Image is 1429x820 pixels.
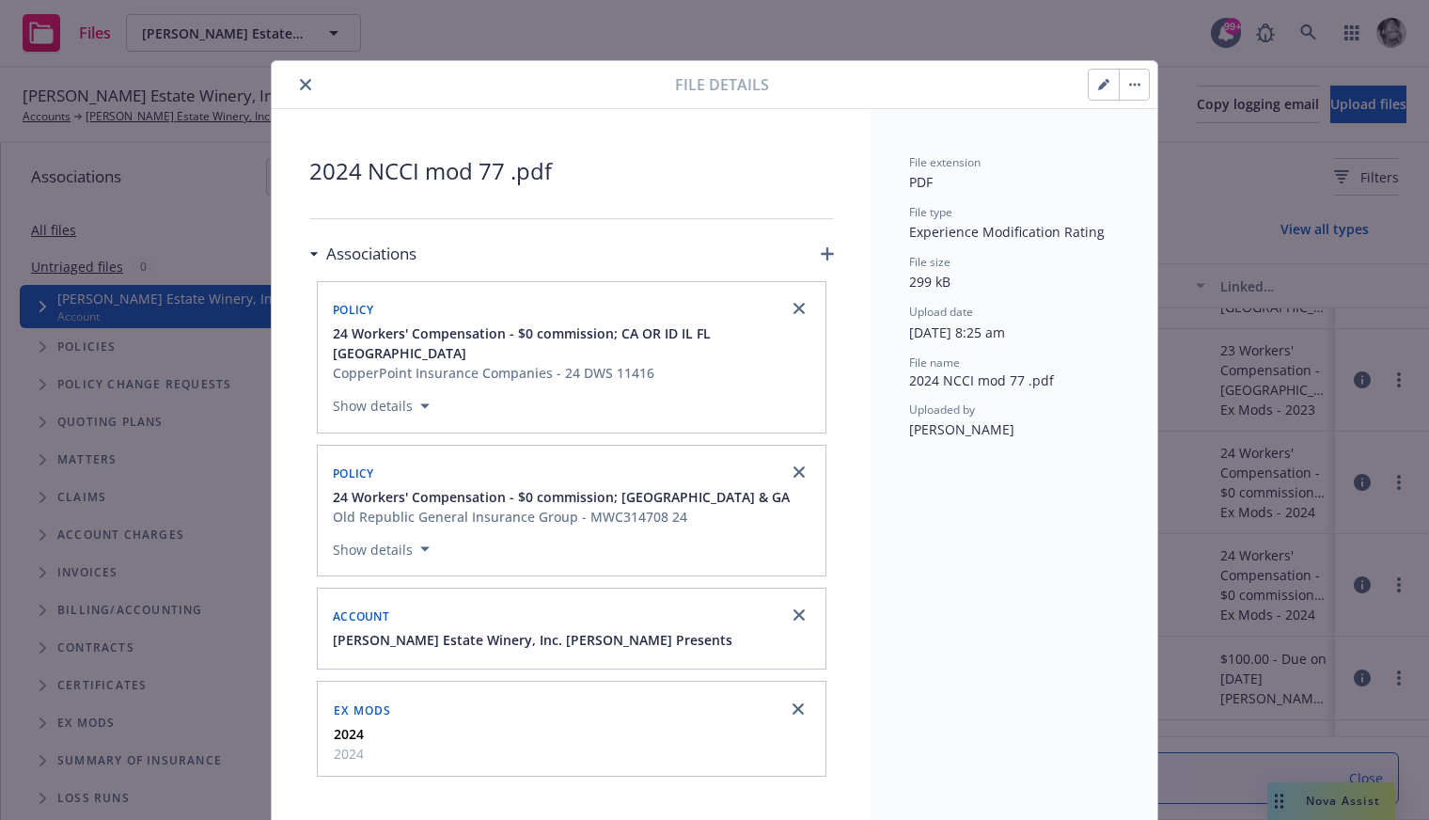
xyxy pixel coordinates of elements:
[909,402,975,418] span: Uploaded by
[909,323,1005,341] span: [DATE] 8:25 am
[909,273,950,291] span: 299 kB
[334,744,364,764] span: 2024
[909,173,933,191] span: PDF
[326,242,416,266] h3: Associations
[309,154,834,188] span: 2024 NCCI mod 77 .pdf
[333,302,374,318] span: Policy
[909,355,960,371] span: File name
[909,420,1014,438] span: [PERSON_NAME]
[909,304,973,320] span: Upload date
[333,363,814,383] div: CopperPoint Insurance Companies - 24 DWS 11416
[675,73,769,96] span: File details
[909,371,1120,390] span: 2024 NCCI mod 77 .pdf
[333,608,389,624] span: Account
[788,461,810,483] a: close
[325,395,437,418] button: Show details
[294,73,317,96] button: close
[909,254,950,270] span: File size
[788,604,810,626] a: close
[325,538,437,560] button: Show details
[333,507,790,527] div: Old Republic General Insurance Group - MWC314708 24
[334,725,364,743] strong: 2024
[788,297,810,320] a: close
[909,204,952,220] span: File type
[909,154,981,170] span: File extension
[787,698,809,720] a: close
[333,487,790,507] button: 24 Workers' Compensation - $0 commission; [GEOGRAPHIC_DATA] & GA
[909,223,1105,241] span: Experience Modification Rating
[309,242,416,266] div: Associations
[333,323,814,363] button: 24 Workers' Compensation - $0 commission; CA OR ID IL FL [GEOGRAPHIC_DATA]
[333,465,374,481] span: Policy
[333,630,732,650] button: [PERSON_NAME] Estate Winery, Inc. [PERSON_NAME] Presents
[334,702,391,718] span: Ex Mods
